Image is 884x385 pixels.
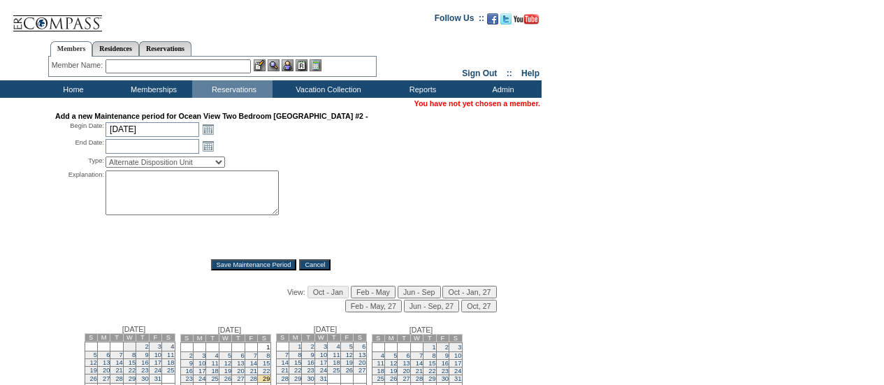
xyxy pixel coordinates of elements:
[294,359,301,366] a: 15
[289,334,301,342] td: M
[311,343,314,350] a: 2
[55,157,104,168] div: Type:
[211,360,218,367] a: 11
[454,360,461,367] a: 17
[377,375,384,382] a: 25
[145,343,148,350] a: 2
[346,367,353,374] a: 26
[167,367,174,374] a: 25
[141,367,148,374] a: 23
[487,17,498,26] a: Become our fan on Facebook
[462,68,497,78] a: Sign Out
[384,335,397,342] td: M
[454,352,461,359] a: 10
[320,351,327,358] a: 10
[333,359,340,366] a: 18
[123,334,136,342] td: W
[123,342,136,351] td: 1
[407,352,410,359] a: 6
[390,360,397,367] a: 12
[449,335,462,342] td: S
[445,344,449,351] a: 2
[393,352,397,359] a: 5
[349,343,353,350] a: 5
[381,80,461,98] td: Reports
[442,368,449,375] a: 23
[92,41,139,56] a: Residences
[240,352,244,359] a: 6
[390,375,397,382] a: 26
[119,351,123,358] a: 7
[115,367,122,374] a: 21
[237,368,244,375] a: 20
[122,325,146,333] span: [DATE]
[276,334,289,342] td: S
[320,375,327,382] a: 31
[90,367,97,374] a: 19
[198,368,205,375] a: 17
[311,351,314,358] a: 9
[211,368,218,375] a: 18
[224,360,231,367] a: 12
[186,375,193,382] a: 23
[237,360,244,367] a: 13
[302,334,314,342] td: T
[198,360,205,367] a: 10
[198,375,205,382] a: 24
[340,334,353,342] td: F
[263,368,270,375] a: 22
[410,335,423,342] td: W
[454,368,461,375] a: 24
[132,351,136,358] a: 8
[458,344,461,351] a: 3
[282,59,294,71] img: Impersonate
[351,286,396,298] input: Feb - May
[314,325,338,333] span: [DATE]
[167,351,174,358] a: 11
[296,59,307,71] img: Reservations
[139,41,191,56] a: Reservations
[298,351,301,358] a: 8
[201,138,216,154] a: Open the calendar popup.
[419,352,423,359] a: 7
[206,335,219,342] td: T
[90,359,97,366] a: 12
[381,352,384,359] a: 4
[398,335,410,342] td: T
[50,41,93,57] a: Members
[103,359,110,366] a: 13
[307,367,314,374] a: 23
[263,360,270,367] a: 15
[442,360,449,367] a: 16
[228,352,231,359] a: 5
[180,335,193,342] td: S
[307,359,314,366] a: 16
[202,352,205,359] a: 3
[12,3,103,32] img: Compass Home
[390,368,397,375] a: 19
[500,13,512,24] img: Follow us on Twitter
[52,59,106,71] div: Member Name:
[218,326,242,334] span: [DATE]
[310,59,321,71] img: b_calculator.gif
[428,368,435,375] a: 22
[454,375,461,382] a: 31
[346,351,353,358] a: 12
[129,359,136,366] a: 15
[258,375,270,383] td: 29
[224,368,231,375] a: 19
[266,352,270,359] a: 8
[428,375,435,382] a: 29
[211,259,297,270] input: Save Maintenance Period
[500,17,512,26] a: Follow us on Twitter
[377,368,384,375] a: 18
[428,360,435,367] a: 15
[514,14,539,24] img: Subscribe to our YouTube Channel
[377,360,384,367] a: 11
[410,326,433,334] span: [DATE]
[354,334,366,342] td: S
[258,343,270,352] td: 1
[201,122,216,137] a: Open the calendar popup.
[307,286,349,298] input: Oct - Jan
[219,335,231,342] td: W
